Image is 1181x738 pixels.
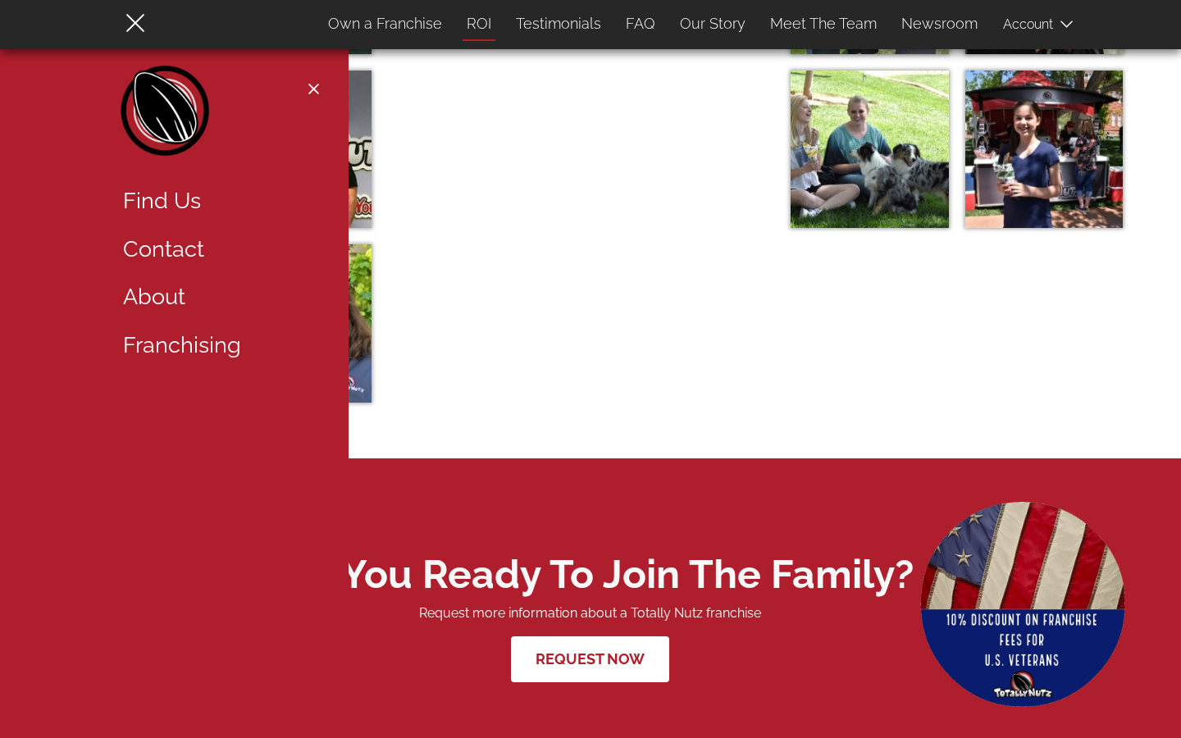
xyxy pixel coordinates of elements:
a: ROI [454,7,504,41]
a: Franchising [111,321,324,370]
a: Find Us [111,177,324,225]
a: Request Now [509,635,671,684]
img: Hilary and friend with two dogs [791,71,949,229]
a: Our Story [668,7,758,41]
img: Abby in front of a Totally Nutz kiosk [965,71,1124,229]
p: Request more information about a Totally Nutz franchise [261,604,920,623]
img: Vet_Logo-300x300-1.png [920,502,1125,707]
font: Are You Ready To Join The Family? [267,551,914,597]
a: Contact [111,225,324,274]
a: Own a Franchise [316,7,454,41]
a: Meet The Team [758,7,889,41]
a: Testimonials [504,7,613,41]
a: FAQ [613,7,668,41]
a: Newsroom [889,7,990,41]
a: Home [119,66,213,164]
a: About [111,273,324,321]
